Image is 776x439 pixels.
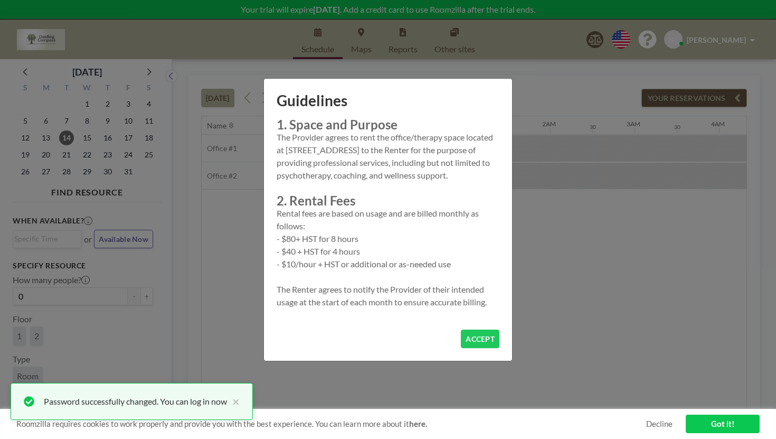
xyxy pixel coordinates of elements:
[277,118,499,131] h2: 1. Space and Purpose
[646,419,673,429] a: Decline
[277,131,499,182] p: The Provider agrees to rent the office/therapy space located at [STREET_ADDRESS] to the Renter fo...
[16,419,646,429] span: Roomzilla requires cookies to work properly and provide you with the best experience. You can lea...
[461,330,499,348] button: ACCEPT
[264,79,512,118] h1: Guidelines
[277,207,499,232] p: Rental fees are based on usage and are billed monthly as follows:
[277,283,499,309] p: The Renter agrees to notify the Provider of their intended usage at the start of each month to en...
[277,194,499,207] h2: 2. Rental Fees
[277,245,499,258] p: - $40 + HST for 4 hours
[44,395,227,408] div: Password successfully changed. You can log in now
[227,395,240,408] button: close
[277,258,499,270] p: - $10/hour + HST or additional or as-needed use
[409,419,427,428] a: here.
[277,232,499,245] p: - $80+ HST for 8 hours
[686,415,760,433] a: Got it!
